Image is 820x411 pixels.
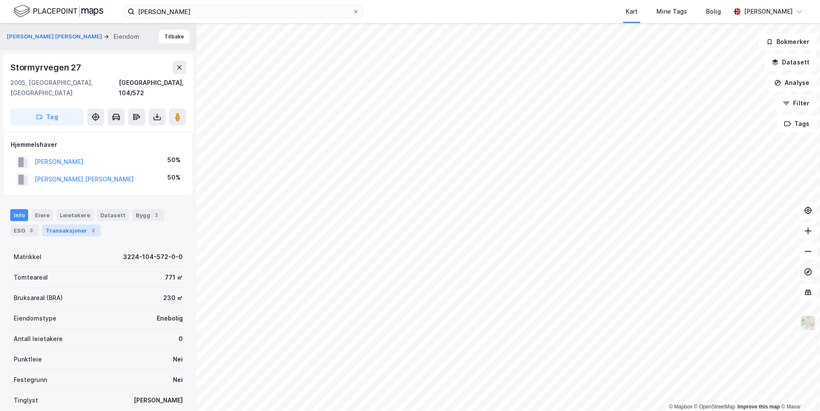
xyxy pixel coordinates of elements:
div: Bolig [706,6,721,17]
div: [PERSON_NAME] [134,395,183,405]
div: 50% [167,172,181,183]
div: Tomteareal [14,272,48,283]
a: Improve this map [738,404,780,410]
div: 2005, [GEOGRAPHIC_DATA], [GEOGRAPHIC_DATA] [10,78,119,98]
button: Bokmerker [759,33,817,50]
button: Tilbake [159,30,190,44]
div: Bruksareal (BRA) [14,293,63,303]
div: Info [10,209,28,221]
div: Datasett [97,209,129,221]
a: Mapbox [669,404,692,410]
div: 0 [179,334,183,344]
button: Filter [776,95,817,112]
div: Leietakere [56,209,94,221]
div: 3 [27,226,35,235]
a: OpenStreetMap [694,404,735,410]
img: logo.f888ab2527a4732fd821a326f86c7f29.svg [14,4,103,19]
div: Antall leietakere [14,334,63,344]
div: Transaksjoner [42,224,101,236]
div: [PERSON_NAME] [744,6,793,17]
div: Stormyrvegen 27 [10,61,83,74]
button: Datasett [764,54,817,71]
div: ESG [10,224,39,236]
input: Søk på adresse, matrikkel, gårdeiere, leietakere eller personer [135,5,352,18]
div: 230 ㎡ [163,293,183,303]
img: Z [800,315,816,331]
div: Bygg [132,209,164,221]
button: Tag [10,108,84,125]
div: Kontrollprogram for chat [777,370,820,411]
div: Eiere [32,209,53,221]
iframe: Chat Widget [777,370,820,411]
div: Nei [173,354,183,364]
div: 3224-104-572-0-0 [123,252,183,262]
div: Enebolig [157,313,183,324]
div: 771 ㎡ [165,272,183,283]
div: Eiendomstype [14,313,56,324]
div: Matrikkel [14,252,41,262]
div: [GEOGRAPHIC_DATA], 104/572 [119,78,186,98]
div: 50% [167,155,181,165]
div: Hjemmelshaver [11,140,186,150]
div: Mine Tags [656,6,687,17]
div: Punktleie [14,354,42,364]
div: Eiendom [114,32,139,42]
div: 2 [89,226,97,235]
div: 2 [152,211,161,219]
button: [PERSON_NAME] [PERSON_NAME] [7,32,104,41]
div: Tinglyst [14,395,38,405]
button: Analyse [767,74,817,91]
div: Kart [626,6,638,17]
div: Nei [173,375,183,385]
button: Tags [777,115,817,132]
div: Festegrunn [14,375,47,385]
